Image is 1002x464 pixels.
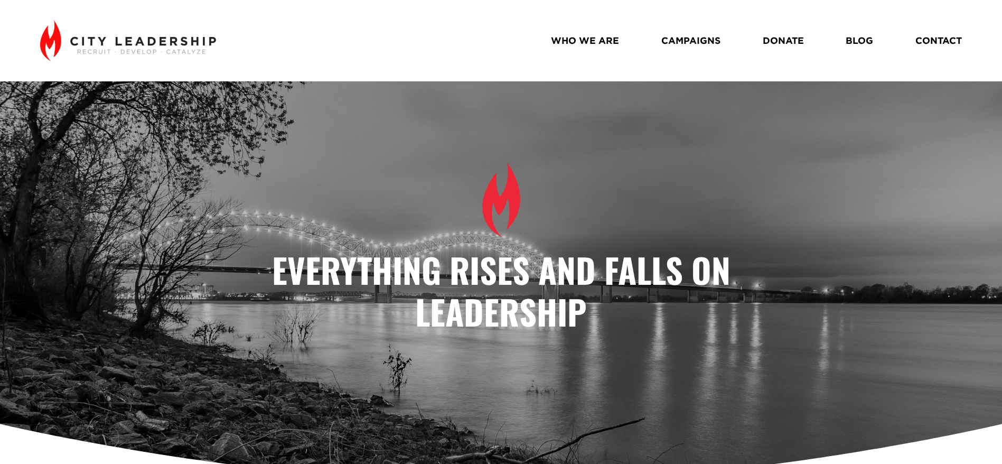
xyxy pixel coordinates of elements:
[763,31,804,50] a: DONATE
[40,20,216,61] img: City Leadership - Recruit. Develop. Catalyze.
[551,31,619,50] a: WHO WE ARE
[272,245,739,336] strong: Everything Rises and Falls on Leadership
[915,31,962,50] a: CONTACT
[846,31,873,50] a: BLOG
[661,31,720,50] a: CAMPAIGNS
